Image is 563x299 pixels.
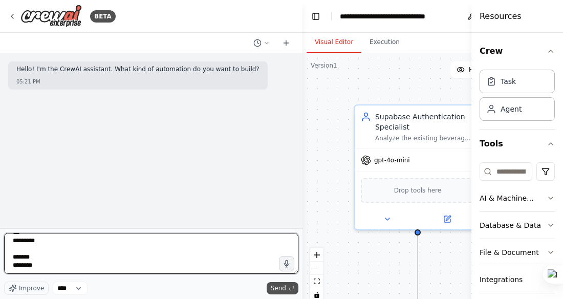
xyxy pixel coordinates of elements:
img: Logo [20,5,82,28]
span: Send [271,284,286,292]
button: Database & Data [480,212,555,239]
button: Start a new chat [278,37,294,49]
div: Analyze the existing beverage app code and provide detailed implementation guidance for integrati... [375,134,474,142]
button: zoom in [310,248,323,262]
button: Hide Agents [450,61,512,78]
button: Switch to previous chat [249,37,274,49]
button: Open in side panel [419,213,477,225]
div: BETA [90,10,116,23]
span: gpt-4o-mini [374,156,410,164]
button: fit view [310,275,323,288]
button: Tools [480,130,555,158]
div: Database & Data [480,220,541,230]
button: Hide left sidebar [309,9,323,24]
div: File & Document [480,247,539,258]
div: 05:21 PM [16,78,259,86]
div: AI & Machine Learning [480,193,547,203]
button: Send [267,282,298,294]
div: Version 1 [311,61,337,70]
button: Execution [361,32,408,53]
h4: Resources [480,10,522,23]
button: Improve [4,282,49,295]
button: AI & Machine Learning [480,185,555,211]
p: Hello! I'm the CrewAI assistant. What kind of automation do you want to build? [16,66,259,74]
span: Drop tools here [394,185,442,196]
div: Supabase Authentication SpecialistAnalyze the existing beverage app code and provide detailed imp... [354,104,482,230]
button: Crew [480,37,555,66]
button: Integrations [480,266,555,293]
div: Agent [501,104,522,114]
div: Crew [480,66,555,129]
button: zoom out [310,262,323,275]
div: Supabase Authentication Specialist [375,112,474,132]
button: File & Document [480,239,555,266]
div: Task [501,76,516,87]
span: Improve [19,284,44,292]
div: Integrations [480,274,523,285]
button: Click to speak your automation idea [279,256,294,271]
nav: breadcrumb [340,11,455,22]
button: Visual Editor [307,32,361,53]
